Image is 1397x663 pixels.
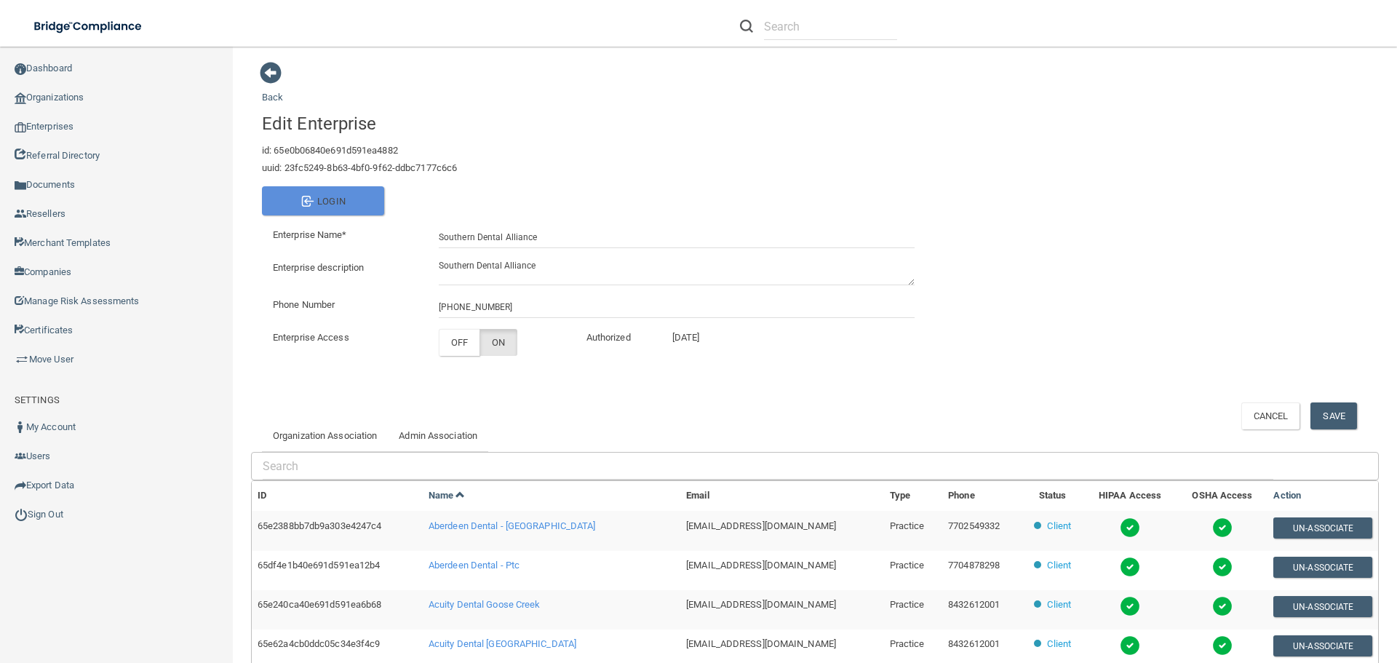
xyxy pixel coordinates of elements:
label: Enterprise description [262,259,428,277]
input: (___) ___-____ [439,296,915,318]
img: tick.e7d51cea.svg [1212,635,1233,656]
img: tick.e7d51cea.svg [1120,557,1140,577]
span: Practice [890,520,925,531]
button: Save [1310,402,1356,429]
img: briefcase.64adab9b.png [15,352,29,367]
p: Authorized [586,329,638,346]
input: Search [764,13,897,40]
span: 8432612001 [948,599,1000,610]
span: Practice [890,560,925,571]
p: Client [1047,557,1071,574]
p: Client [1047,596,1071,614]
h4: Edit Enterprise [262,114,926,133]
span: [EMAIL_ADDRESS][DOMAIN_NAME] [686,638,836,649]
label: ON [479,329,517,356]
button: Un-Associate [1273,557,1372,578]
a: Action [1273,490,1301,501]
span: 65e62a4cb0ddc05c34e3f4c9 [258,638,380,649]
img: ic_dashboard_dark.d01f4a41.png [15,63,26,75]
span: [EMAIL_ADDRESS][DOMAIN_NAME] [686,599,836,610]
span: [EMAIL_ADDRESS][DOMAIN_NAME] [686,520,836,531]
th: Email [680,481,884,511]
span: Practice [890,599,925,610]
iframe: Drift Widget Chat Controller [1145,560,1380,618]
span: 8432612001 [948,638,1000,649]
span: 65df4e1b40e691d591ea12b4 [258,560,380,571]
input: Enterprise Name [439,226,915,248]
img: bridge_compliance_login_screen.278c3ca4.svg [22,12,156,41]
span: 7704878298 [948,560,1000,571]
button: Un-Associate [1273,517,1372,539]
label: Phone Number [262,296,428,314]
a: Name [429,490,466,501]
span: Acuity Dental Goose Creek [429,599,541,610]
span: Practice [890,638,925,649]
img: enterprise.0d942306.png [15,122,26,132]
img: ic-search.3b580494.png [740,20,753,33]
span: uuid: 23fc5249-8b63-4bf0-9f62-ddbc7177c6c6 [262,162,457,173]
p: [DATE] [660,329,712,346]
span: Acuity Dental [GEOGRAPHIC_DATA] [429,638,576,649]
span: id: 65e0b06840e691d591ea4882 [262,145,398,156]
img: ic_power_dark.7ecde6b1.png [15,508,28,521]
button: Cancel [1241,402,1300,429]
th: ID [252,481,423,511]
img: icon-documents.8dae5593.png [15,180,26,191]
p: Client [1047,635,1071,653]
dev: Enterprise Access [262,329,428,346]
img: icon-users.e205127d.png [15,450,26,462]
img: tick.e7d51cea.svg [1212,517,1233,538]
a: Back [262,74,283,103]
span: Aberdeen Dental - [GEOGRAPHIC_DATA] [429,520,596,531]
th: Status [1022,481,1083,511]
span: 65e240ca40e691d591ea6b68 [258,599,381,610]
button: Login [262,186,384,215]
input: Search [263,453,1273,480]
span: 65e2388bb7db9a303e4247c4 [258,520,381,531]
p: Client [1047,517,1071,535]
label: SETTINGS [15,392,60,409]
button: Un-Associate [1273,635,1372,656]
th: Type [884,481,942,511]
img: tick.e7d51cea.svg [1120,596,1140,616]
th: HIPAA Access [1083,481,1177,511]
span: Aberdeen Dental - Ptc [429,560,520,571]
label: Enterprise Name* [262,226,428,244]
img: tick.e7d51cea.svg [1120,517,1140,538]
label: OFF [439,329,479,356]
span: [EMAIL_ADDRESS][DOMAIN_NAME] [686,560,836,571]
img: ic_reseller.de258add.png [15,208,26,220]
img: tick.e7d51cea.svg [1212,557,1233,577]
span: 7702549332 [948,520,1000,531]
img: organization-icon.f8decf85.png [15,92,26,104]
a: Organization Association [262,420,388,452]
th: OSHA Access [1177,481,1268,511]
a: Admin Association [388,420,488,452]
th: Phone [942,481,1022,511]
img: icon-export.b9366987.png [15,480,26,491]
img: tick.e7d51cea.svg [1120,635,1140,656]
img: ic_user_dark.df1a06c3.png [15,421,26,433]
img: enterprise-login.afad3ce8.svg [301,196,314,207]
